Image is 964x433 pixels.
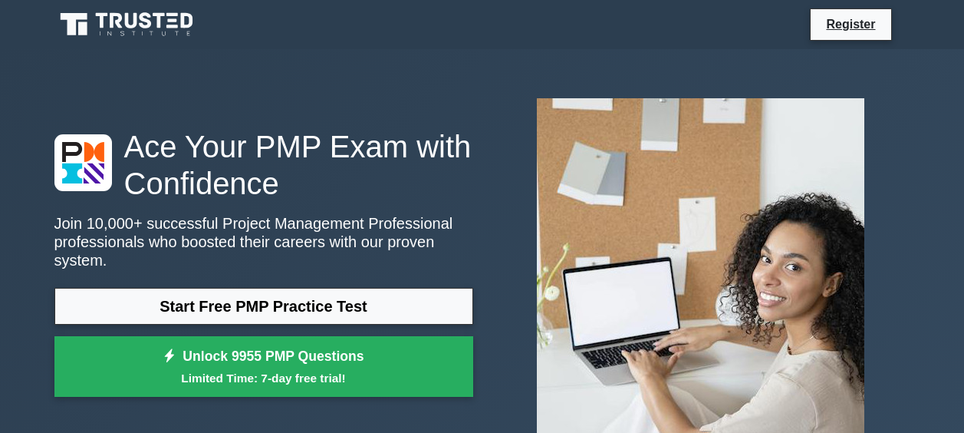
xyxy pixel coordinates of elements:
[54,128,473,202] h1: Ace Your PMP Exam with Confidence
[54,214,473,269] p: Join 10,000+ successful Project Management Professional professionals who boosted their careers w...
[817,15,884,34] a: Register
[54,288,473,325] a: Start Free PMP Practice Test
[74,369,454,387] small: Limited Time: 7-day free trial!
[54,336,473,398] a: Unlock 9955 PMP QuestionsLimited Time: 7-day free trial!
